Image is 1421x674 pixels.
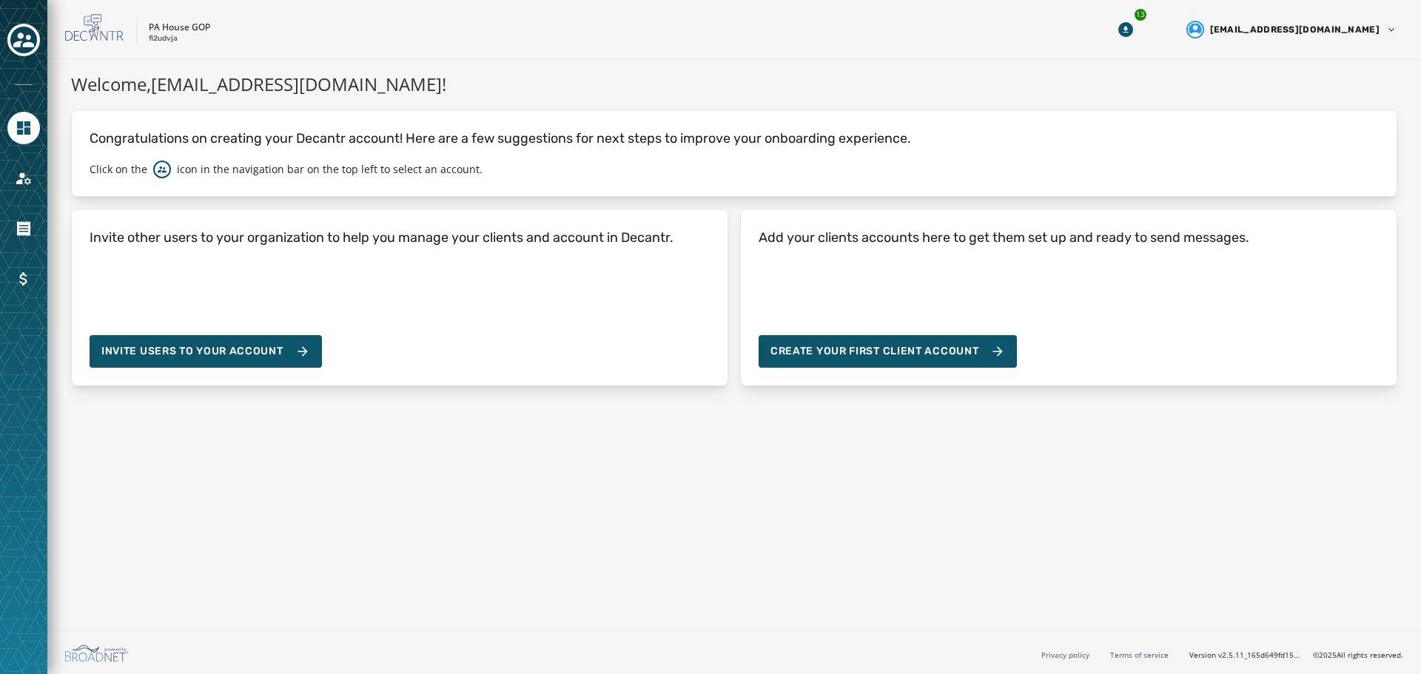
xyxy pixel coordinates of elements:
[7,263,40,295] a: Navigate to Billing
[90,128,1379,149] p: Congratulations on creating your Decantr account! Here are a few suggestions for next steps to im...
[177,162,483,177] p: icon in the navigation bar on the top left to select an account.
[149,21,210,33] p: PA House GOP
[1189,650,1301,661] span: Version
[7,24,40,56] button: Toggle account select drawer
[71,71,1397,98] h1: Welcome, [EMAIL_ADDRESS][DOMAIN_NAME] !
[149,33,178,44] p: fi2udvja
[1218,650,1301,661] span: v2.5.11_165d649fd1592c218755210ebffa1e5a55c3084e
[759,335,1017,368] button: Create your first client account
[770,344,1005,359] span: Create your first client account
[1313,650,1403,660] span: © 2025 All rights reserved.
[1133,7,1148,22] div: 13
[759,227,1249,248] h4: Add your clients accounts here to get them set up and ready to send messages.
[1180,15,1403,44] button: User settings
[101,344,283,359] span: Invite Users to your account
[1210,24,1380,36] span: [EMAIL_ADDRESS][DOMAIN_NAME]
[90,162,147,177] p: Click on the
[7,162,40,195] a: Navigate to Account
[1110,650,1169,660] a: Terms of service
[1112,16,1139,43] button: Download Menu
[7,112,40,144] a: Navigate to Home
[1041,650,1089,660] a: Privacy policy
[7,212,40,245] a: Navigate to Orders
[90,335,322,368] button: Invite Users to your account
[90,227,673,248] h4: Invite other users to your organization to help you manage your clients and account in Decantr.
